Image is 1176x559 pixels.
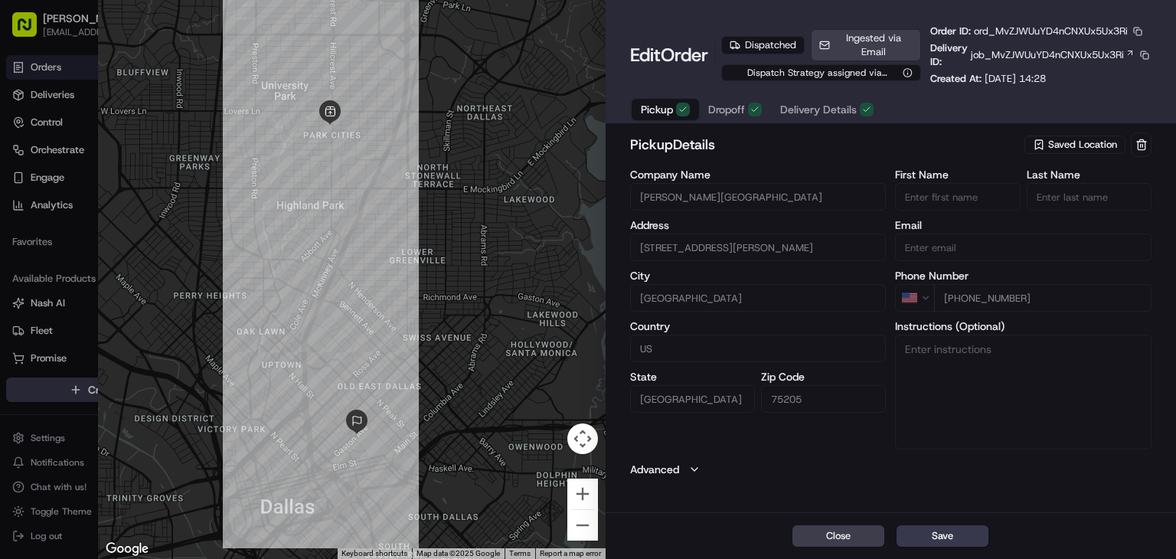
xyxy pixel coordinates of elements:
[15,343,28,355] div: 📗
[630,43,708,67] h1: Edit
[15,222,40,247] img: Liam S.
[792,525,884,547] button: Close
[123,335,252,363] a: 💻API Documentation
[1027,183,1151,211] input: Enter last name
[260,150,279,168] button: Start new chat
[895,234,1151,261] input: Enter email
[416,549,500,557] span: Map data ©2025 Google
[40,98,276,114] input: Got a question? Start typing here...
[971,48,1124,62] span: job_MvZJWUuYD4nCNXUx5Ux3Ri
[102,539,152,559] img: Google
[761,371,886,382] label: Zip Code
[708,102,745,117] span: Dropoff
[985,72,1046,85] span: [DATE] 14:28
[630,270,887,281] label: City
[930,72,1046,86] p: Created At:
[47,278,208,290] span: [PERSON_NAME][GEOGRAPHIC_DATA]
[567,479,598,509] button: Zoom in
[567,423,598,454] button: Map camera controls
[1024,134,1128,155] button: Saved Location
[152,379,185,391] span: Pylon
[934,284,1151,312] input: Enter phone number
[127,237,132,249] span: •
[1027,169,1151,180] label: Last Name
[971,48,1135,62] a: job_MvZJWUuYD4nCNXUx5Ux3Ri
[630,169,887,180] label: Company Name
[69,161,211,173] div: We're available if you need us!
[341,548,407,559] button: Keyboard shortcuts
[630,385,755,413] input: Enter state
[567,510,598,541] button: Zoom out
[630,134,1021,155] h2: pickup Details
[1048,138,1117,152] span: Saved Location
[661,43,708,67] span: Order
[15,263,40,288] img: Snider Plaza
[630,183,887,211] input: Enter company name
[930,25,1128,38] p: Order ID:
[129,343,142,355] div: 💻
[211,278,217,290] span: •
[721,64,921,81] button: Dispatch Strategy assigned via Automation
[641,102,673,117] span: Pickup
[136,237,167,249] span: [DATE]
[930,41,1151,69] div: Delivery ID:
[32,145,60,173] img: 5e9a9d7314ff4150bce227a61376b483.jpg
[69,145,251,161] div: Start new chat
[895,169,1020,180] label: First Name
[721,36,805,54] div: Dispatched
[630,321,887,332] label: Country
[15,198,103,211] div: Past conversations
[895,183,1020,211] input: Enter first name
[780,102,857,117] span: Delivery Details
[630,234,887,261] input: 6800 Snider Plaza, Dallas, TX 75205, USA
[9,335,123,363] a: 📗Knowledge Base
[540,549,601,557] a: Report a map error
[31,342,117,357] span: Knowledge Base
[974,25,1128,38] span: ord_MvZJWUuYD4nCNXUx5Ux3Ri
[15,145,43,173] img: 1736555255976-a54dd68f-1ca7-489b-9aae-adbdc363a1c4
[835,31,913,59] span: Ingested via Email
[630,462,679,477] label: Advanced
[237,195,279,214] button: See all
[730,67,900,79] span: Dispatch Strategy assigned via Automation
[630,284,887,312] input: Enter city
[220,278,251,290] span: [DATE]
[15,15,46,45] img: Nash
[15,60,279,85] p: Welcome 👋
[897,525,988,547] button: Save
[630,220,887,230] label: Address
[47,237,124,249] span: [PERSON_NAME]
[811,29,921,61] button: Ingested via Email
[102,539,152,559] a: Open this area in Google Maps (opens a new window)
[509,549,531,557] a: Terms (opens in new tab)
[630,335,887,362] input: Enter country
[895,270,1151,281] label: Phone Number
[145,342,246,357] span: API Documentation
[761,385,886,413] input: Enter zip code
[895,321,1151,332] label: Instructions (Optional)
[31,237,43,250] img: 1736555255976-a54dd68f-1ca7-489b-9aae-adbdc363a1c4
[895,220,1151,230] label: Email
[630,371,755,382] label: State
[108,378,185,391] a: Powered byPylon
[630,462,1151,477] button: Advanced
